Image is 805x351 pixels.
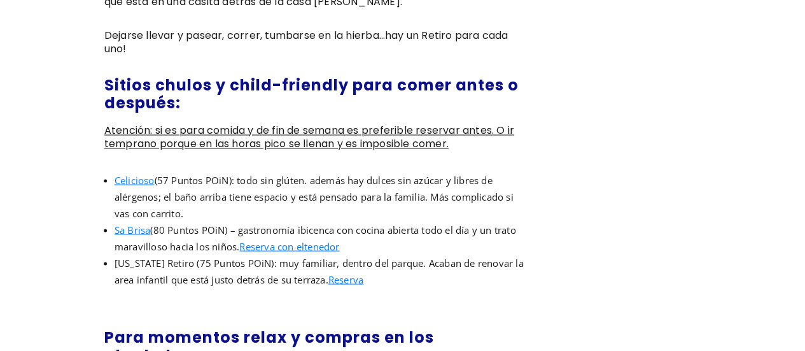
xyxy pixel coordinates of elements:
[115,173,514,219] span: (57 Puntos POiN): todo sin glúten. además hay dulces sin azúcar y libres de alérgenos; el baño ar...
[115,256,524,285] span: [US_STATE] Retiro (75 Puntos POiN): muy familiar, dentro del parque. Acaban de renovar la area in...
[104,123,514,151] span: Atención: si es para comida y de fin de semana es preferible reservar antes. O ir temprano porque...
[115,173,155,186] a: Celicioso
[239,240,339,252] a: Reserva con eltenedor
[115,223,516,252] span: (80 Puntos POiN) – gastronomía ibicenca con cocina abierta todo el día y un trato maravilloso hac...
[328,273,363,285] a: Reserva
[104,75,519,114] strong: Sitios chulos y child-friendly para comer antes o después:
[104,28,508,56] span: Dejarse llevar y pasear, correr, tumbarse en la hierba…hay un Retiro para cada uno!
[115,223,151,236] a: Sa Brisa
